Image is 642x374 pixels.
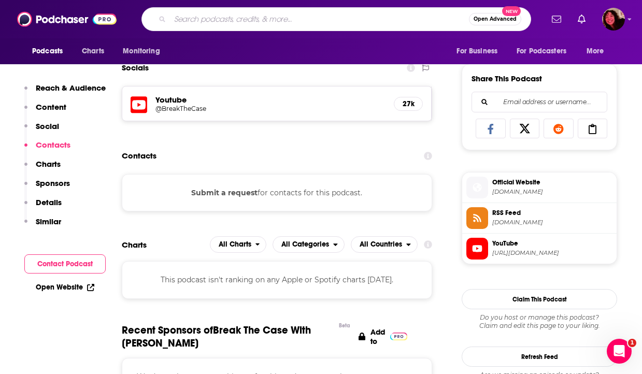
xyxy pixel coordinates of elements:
a: Charts [75,41,110,61]
span: https://www.youtube.com/@BreakTheCase [492,249,612,257]
span: Recent Sponsors of Break The Case With [PERSON_NAME] [122,324,334,350]
h5: @BreakTheCase [155,105,321,112]
button: open menu [273,236,345,253]
img: Pro Logo [390,333,407,340]
p: Similar [36,217,61,226]
button: Claim This Podcast [462,289,617,309]
span: 1 [628,339,636,347]
span: Charts [82,44,104,59]
p: Details [36,197,62,207]
h3: Share This Podcast [472,74,542,83]
span: More [587,44,604,59]
a: @BreakTheCase [155,105,386,112]
button: Contacts [24,140,70,159]
p: Sponsors [36,178,70,188]
p: Content [36,102,66,112]
span: Official Website [492,178,612,187]
span: For Podcasters [517,44,566,59]
button: Details [24,197,62,217]
span: Logged in as Kathryn-Musilek [602,8,625,31]
button: open menu [210,236,267,253]
span: YouTube [492,239,612,248]
p: Add to [370,327,385,346]
button: open menu [449,41,510,61]
iframe: Intercom live chat [607,339,632,364]
span: Open Advanced [474,17,517,22]
button: Similar [24,217,61,236]
button: open menu [510,41,581,61]
a: YouTube[URL][DOMAIN_NAME] [466,238,612,260]
a: Open Website [36,283,94,292]
img: Podchaser - Follow, Share and Rate Podcasts [17,9,117,29]
a: Official Website[DOMAIN_NAME] [466,177,612,198]
h2: Contacts [122,146,156,166]
button: open menu [25,41,76,61]
div: for contacts for this podcast. [122,174,432,211]
p: Charts [36,159,61,169]
button: Submit a request [191,187,258,198]
button: open menu [116,41,173,61]
span: Monitoring [123,44,160,59]
button: Open AdvancedNew [469,13,521,25]
div: Beta [339,322,350,329]
div: Claim and edit this page to your liking. [462,313,617,330]
a: Copy Link [578,119,608,138]
p: Contacts [36,140,70,150]
span: All Countries [360,241,402,248]
button: Show profile menu [602,8,625,31]
h2: Countries [351,236,418,253]
a: Show notifications dropdown [548,10,565,28]
button: Content [24,102,66,121]
div: Search followers [472,92,607,112]
a: Add to [359,324,407,350]
button: Charts [24,159,61,178]
h5: Youtube [155,95,386,105]
span: RSS Feed [492,208,612,218]
span: New [502,6,521,16]
input: Search podcasts, credits, & more... [170,11,469,27]
h2: Categories [273,236,345,253]
span: Do you host or manage this podcast? [462,313,617,322]
a: RSS Feed[DOMAIN_NAME] [466,207,612,229]
a: Share on Facebook [476,119,506,138]
h2: Charts [122,240,147,250]
span: For Business [456,44,497,59]
button: open menu [351,236,418,253]
h5: 27k [403,99,414,108]
button: Sponsors [24,178,70,197]
span: All Categories [281,241,329,248]
button: open menu [579,41,617,61]
img: User Profile [602,8,625,31]
p: Social [36,121,59,131]
h2: Socials [122,58,149,78]
button: Reach & Audience [24,83,106,102]
button: Social [24,121,59,140]
h2: Platforms [210,236,267,253]
span: audioboom.com [492,219,612,226]
a: Show notifications dropdown [574,10,590,28]
span: All Charts [219,241,251,248]
a: Share on Reddit [544,119,574,138]
span: Podcasts [32,44,63,59]
button: Refresh Feed [462,347,617,367]
button: Contact Podcast [24,254,106,274]
input: Email address or username... [480,92,598,112]
div: Search podcasts, credits, & more... [141,7,531,31]
a: Share on X/Twitter [510,119,540,138]
div: This podcast isn't ranking on any Apple or Spotify charts [DATE]. [122,261,432,298]
span: youtube.com [492,188,612,196]
p: Reach & Audience [36,83,106,93]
